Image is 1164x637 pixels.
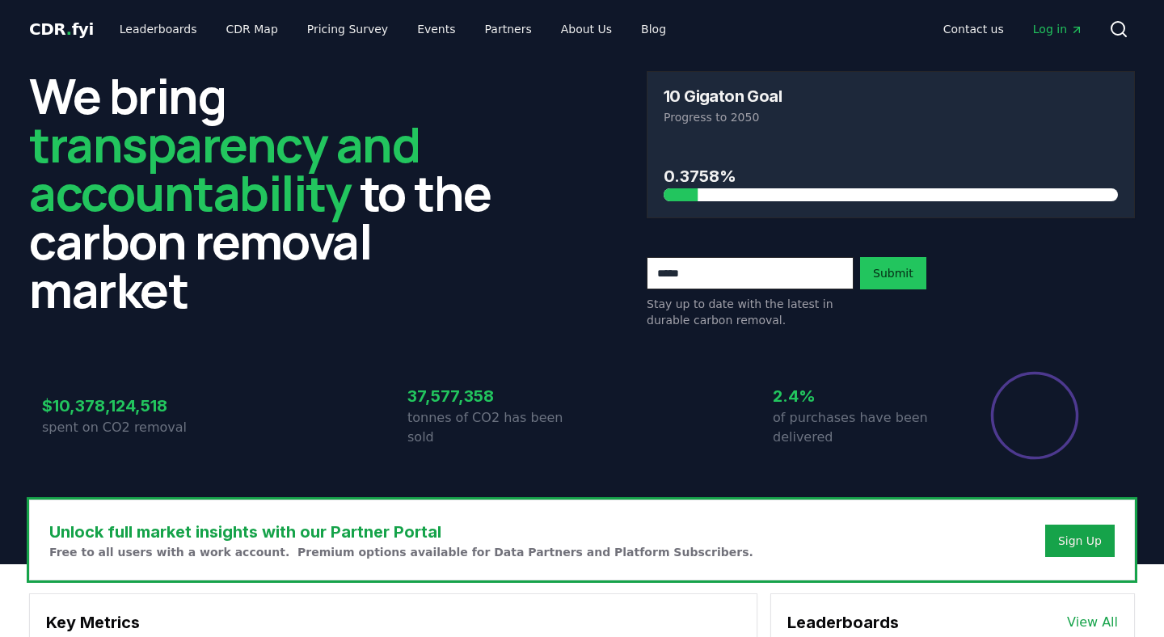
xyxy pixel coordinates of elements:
[294,15,401,44] a: Pricing Survey
[42,418,217,437] p: spent on CO2 removal
[1067,613,1118,632] a: View All
[472,15,545,44] a: Partners
[404,15,468,44] a: Events
[930,15,1017,44] a: Contact us
[989,370,1080,461] div: Percentage of sales delivered
[66,19,72,39] span: .
[773,384,947,408] h3: 2.4%
[628,15,679,44] a: Blog
[29,111,420,226] span: transparency and accountability
[1058,533,1102,549] a: Sign Up
[548,15,625,44] a: About Us
[29,19,94,39] span: CDR fyi
[664,164,1118,188] h3: 0.3758%
[407,384,582,408] h3: 37,577,358
[860,257,926,289] button: Submit
[773,408,947,447] p: of purchases have been delivered
[930,15,1096,44] nav: Main
[29,18,94,40] a: CDR.fyi
[1020,15,1096,44] a: Log in
[664,88,782,104] h3: 10 Gigaton Goal
[647,296,854,328] p: Stay up to date with the latest in durable carbon removal.
[49,520,753,544] h3: Unlock full market insights with our Partner Portal
[46,610,740,635] h3: Key Metrics
[49,544,753,560] p: Free to all users with a work account. Premium options available for Data Partners and Platform S...
[664,109,1118,125] p: Progress to 2050
[1033,21,1083,37] span: Log in
[787,610,899,635] h3: Leaderboards
[407,408,582,447] p: tonnes of CO2 has been sold
[1045,525,1115,557] button: Sign Up
[29,71,517,314] h2: We bring to the carbon removal market
[213,15,291,44] a: CDR Map
[107,15,679,44] nav: Main
[107,15,210,44] a: Leaderboards
[42,394,217,418] h3: $10,378,124,518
